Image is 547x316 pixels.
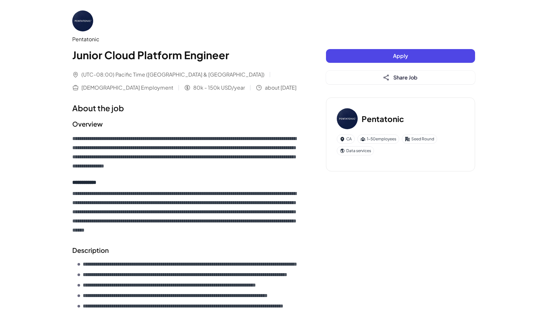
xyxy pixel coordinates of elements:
[393,74,418,81] span: Share Job
[357,134,399,144] div: 1-50 employees
[72,245,300,255] h2: Description
[393,52,408,59] span: Apply
[81,71,265,79] span: (UTC-08:00) Pacific Time ([GEOGRAPHIC_DATA] & [GEOGRAPHIC_DATA])
[402,134,437,144] div: Seed Round
[72,35,300,43] div: Pentatonic
[72,10,93,31] img: Pe
[72,47,300,63] h1: Junior Cloud Platform Engineer
[265,84,297,92] span: about [DATE]
[72,119,300,129] h2: Overview
[337,108,358,129] img: Pe
[326,71,475,84] button: Share Job
[337,134,355,144] div: CA
[193,84,245,92] span: 80k - 150k USD/year
[81,84,173,92] span: [DEMOGRAPHIC_DATA] Employment
[72,102,300,114] h1: About the job
[326,49,475,63] button: Apply
[362,113,404,125] h3: Pentatonic
[337,146,374,155] div: Data services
